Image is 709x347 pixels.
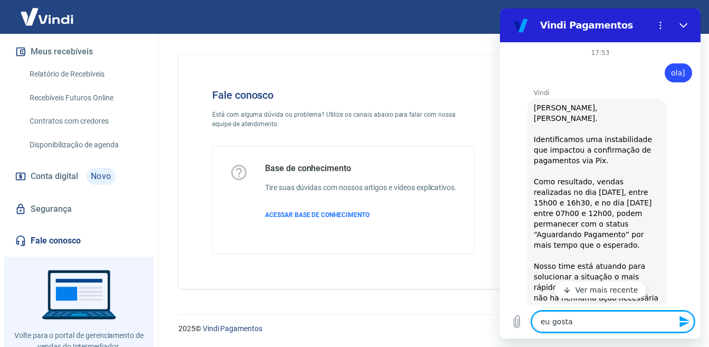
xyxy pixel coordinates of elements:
[203,324,262,333] a: Vindi Pagamentos
[265,211,370,219] span: ACESSAR BASE DE CONHECIMENTO
[25,63,145,85] a: Relatório de Recebíveis
[75,276,138,287] p: Ver mais recente
[25,87,145,109] a: Recebíveis Futuros Online
[500,8,701,339] iframe: Janela de mensagens
[212,110,475,129] p: Está com alguma dúvida ou problema? Utilize os canais abaixo para falar com nossa equipe de atend...
[178,323,684,334] p: 2025 ©
[87,168,116,185] span: Novo
[13,164,145,189] a: Conta digitalNovo
[6,303,27,324] button: Carregar arquivo
[13,1,81,33] img: Vindi
[265,163,457,174] h5: Base de conhecimento
[25,134,145,156] a: Disponibilização de agenda
[212,89,475,101] h4: Fale conosco
[13,40,145,63] button: Meus recebíveis
[658,7,696,27] button: Sair
[265,182,457,193] h6: Tire suas dúvidas com nossos artigos e vídeos explicativos.
[25,110,145,132] a: Contratos com credores
[499,72,659,213] img: Fale conosco
[13,229,145,252] a: Fale conosco
[32,303,194,324] textarea: eu gosta
[265,210,457,220] a: ACESSAR BASE DE CONHECIMENTO
[54,273,147,290] button: Ver mais recente
[173,303,194,324] button: Enviar mensagem
[31,169,78,184] span: Conta digital
[13,198,145,221] a: Segurança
